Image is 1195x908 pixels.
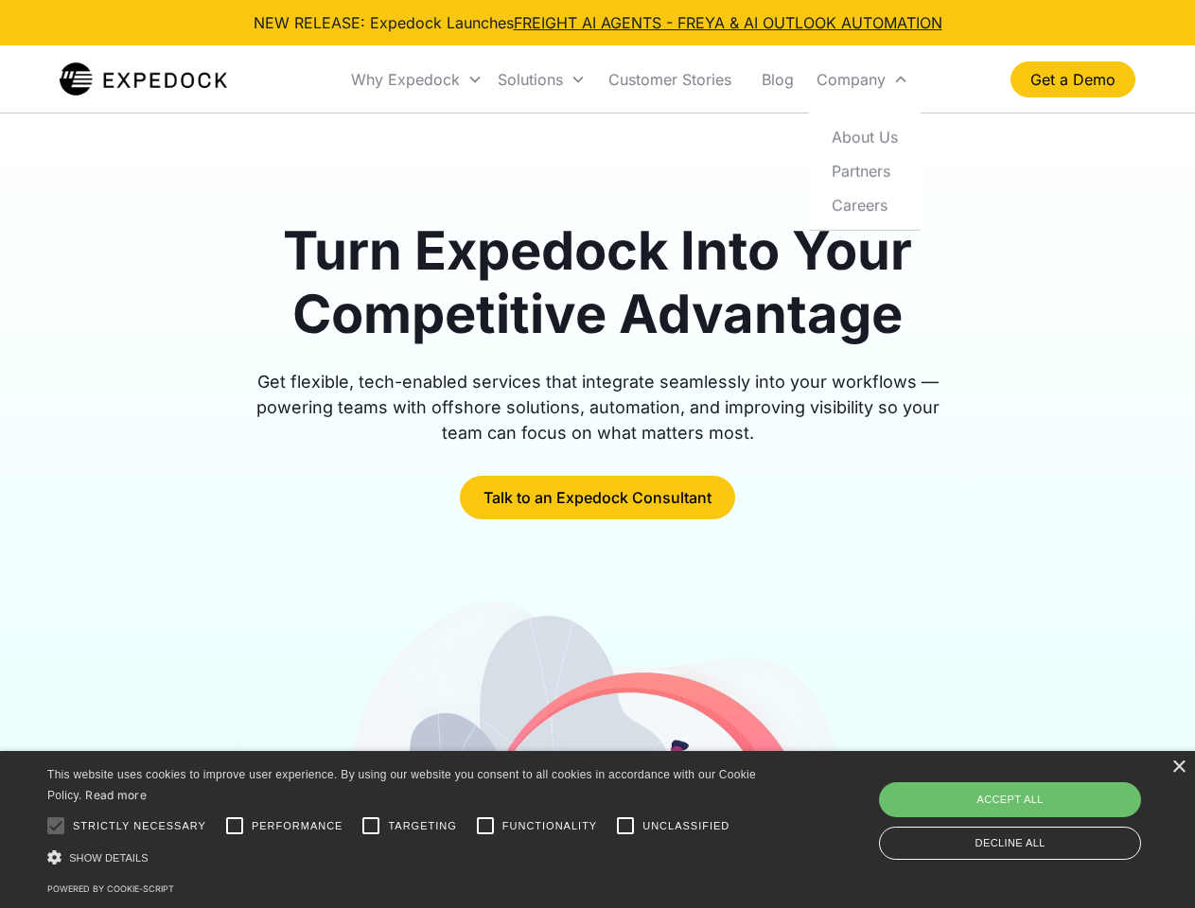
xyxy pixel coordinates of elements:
[343,47,490,112] div: Why Expedock
[817,187,913,221] a: Careers
[60,61,227,98] img: Expedock Logo
[252,818,343,834] span: Performance
[47,847,763,867] div: Show details
[809,47,916,112] div: Company
[817,70,886,89] div: Company
[351,70,460,89] div: Why Expedock
[817,153,913,187] a: Partners
[809,112,921,230] nav: Company
[69,852,149,864] span: Show details
[47,768,756,803] span: This website uses cookies to improve user experience. By using our website you consent to all coo...
[514,13,942,32] a: FREIGHT AI AGENTS - FREYA & AI OUTLOOK AUTOMATION
[85,788,147,802] a: Read more
[1010,61,1135,97] a: Get a Demo
[490,47,593,112] div: Solutions
[498,70,563,89] div: Solutions
[47,883,174,894] a: Powered by cookie-script
[593,47,747,112] a: Customer Stories
[388,818,456,834] span: Targeting
[642,818,729,834] span: Unclassified
[235,369,961,445] div: Get flexible, tech-enabled services that integrate seamlessly into your workflows — powering team...
[254,11,942,34] div: NEW RELEASE: Expedock Launches
[460,476,735,519] a: Talk to an Expedock Consultant
[817,119,913,153] a: About Us
[235,219,961,346] h1: Turn Expedock Into Your Competitive Advantage
[73,818,206,834] span: Strictly necessary
[747,47,809,112] a: Blog
[502,818,597,834] span: Functionality
[60,61,227,98] a: home
[880,704,1195,908] iframe: Chat Widget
